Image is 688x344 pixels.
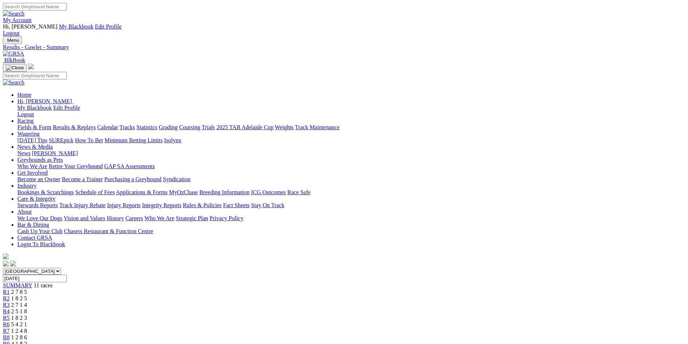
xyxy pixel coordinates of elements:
[17,183,36,189] a: Industry
[17,105,52,111] a: My Blackbook
[53,124,96,130] a: Results & Replays
[4,57,25,63] span: BlkBook
[3,302,10,308] a: R3
[3,315,10,321] a: R5
[17,222,49,228] a: Bar & Dining
[144,215,174,221] a: Who We Are
[3,295,10,301] a: R2
[11,295,27,301] span: 1 8 2 5
[223,202,250,208] a: Fact Sheets
[6,65,24,71] img: Close
[10,261,16,266] img: twitter.svg
[183,202,222,208] a: Rules & Policies
[287,189,310,195] a: Race Safe
[176,215,208,221] a: Strategic Plan
[164,137,181,143] a: Isolynx
[49,137,73,143] a: SUREpick
[3,321,10,327] a: R6
[216,124,273,130] a: 2025 TAB Adelaide Cup
[199,189,250,195] a: Breeding Information
[125,215,143,221] a: Careers
[104,137,163,143] a: Minimum Betting Limits
[107,215,124,221] a: History
[3,328,10,334] a: R7
[295,124,339,130] a: Track Maintenance
[11,321,27,327] span: 5 4 2 1
[3,79,25,86] img: Search
[3,44,685,51] div: Results - Gawler - Summary
[11,302,27,308] span: 2 7 1 4
[49,163,103,169] a: Retire Your Greyhound
[179,124,200,130] a: Coursing
[17,170,48,176] a: Get Involved
[17,131,40,137] a: Wagering
[104,163,155,169] a: GAP SA Assessments
[7,38,19,43] span: Menu
[3,334,10,340] span: R8
[3,275,67,282] input: Select date
[3,289,10,295] a: R1
[17,163,685,170] div: Greyhounds as Pets
[3,308,10,314] a: R4
[251,202,284,208] a: Stay On Track
[17,124,51,130] a: Fields & Form
[3,36,22,44] button: Toggle navigation
[275,124,294,130] a: Weights
[64,215,105,221] a: Vision and Values
[3,30,20,36] a: Logout
[62,176,103,182] a: Become a Trainer
[3,57,25,63] a: BlkBook
[3,64,27,72] button: Toggle navigation
[137,124,157,130] a: Statistics
[17,150,685,157] div: News & Media
[3,3,67,10] input: Search
[159,124,178,130] a: Grading
[59,202,105,208] a: Track Injury Rebate
[209,215,243,221] a: Privacy Policy
[11,308,27,314] span: 2 5 1 8
[3,253,9,259] img: logo-grsa-white.png
[95,23,122,30] a: Edit Profile
[142,202,181,208] a: Integrity Reports
[17,228,62,234] a: Cash Up Your Club
[17,144,53,150] a: News & Media
[17,176,685,183] div: Get Involved
[3,72,67,79] input: Search
[17,98,72,104] span: Hi, [PERSON_NAME]
[3,282,32,288] a: SUMMARY
[17,176,60,182] a: Become an Owner
[17,189,74,195] a: Bookings & Scratchings
[11,328,27,334] span: 1 2 4 8
[3,10,25,17] img: Search
[11,315,27,321] span: 1 8 2 3
[17,98,73,104] a: Hi, [PERSON_NAME]
[34,282,52,288] span: 11 races
[3,17,32,23] a: My Account
[17,105,685,118] div: Hi, [PERSON_NAME]
[17,189,685,196] div: Industry
[97,124,118,130] a: Calendar
[17,118,34,124] a: Racing
[17,137,685,144] div: Wagering
[64,228,153,234] a: Chasers Restaurant & Function Centre
[104,176,161,182] a: Purchasing a Greyhound
[251,189,286,195] a: ICG Outcomes
[75,137,103,143] a: How To Bet
[17,241,65,247] a: Login To Blackbook
[28,64,34,69] img: logo-grsa-white.png
[17,150,30,156] a: News
[3,51,24,57] img: GRSA
[120,124,135,130] a: Tracks
[17,124,685,131] div: Racing
[17,111,34,117] a: Logout
[3,23,685,36] div: My Account
[163,176,190,182] a: Syndication
[169,189,198,195] a: MyOzChase
[17,202,685,209] div: Care & Integrity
